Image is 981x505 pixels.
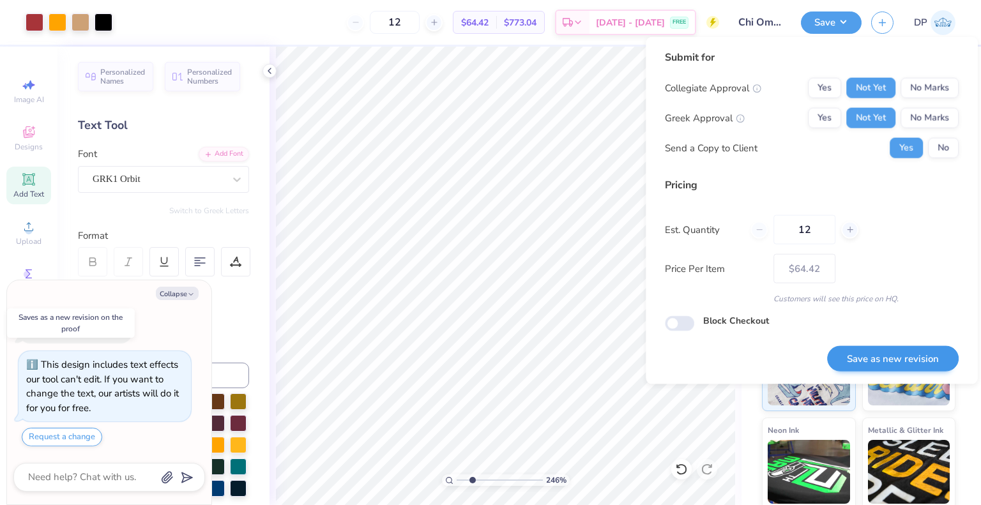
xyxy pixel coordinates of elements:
[846,78,895,98] button: Not Yet
[901,108,959,128] button: No Marks
[26,358,179,414] div: This design includes text effects our tool can't edit. If you want to change the text, our artist...
[801,11,862,34] button: Save
[768,440,850,504] img: Neon Ink
[13,189,44,199] span: Add Text
[808,108,841,128] button: Yes
[665,261,764,276] label: Price Per Item
[890,138,923,158] button: Yes
[846,108,895,128] button: Not Yet
[370,11,420,34] input: – –
[665,140,757,155] div: Send a Copy to Client
[665,177,959,193] div: Pricing
[868,423,943,437] span: Metallic & Glitter Ink
[78,147,97,162] label: Font
[665,80,761,95] div: Collegiate Approval
[914,15,927,30] span: DP
[14,94,44,105] span: Image AI
[665,50,959,65] div: Submit for
[100,68,146,86] span: Personalized Names
[546,474,567,486] span: 246 %
[808,78,841,98] button: Yes
[665,110,745,125] div: Greek Approval
[461,16,489,29] span: $64.42
[673,18,686,27] span: FREE
[665,222,741,237] label: Est. Quantity
[827,345,959,372] button: Save as new revision
[504,16,536,29] span: $773.04
[931,10,955,35] img: Deepanshu Pandey
[773,215,835,245] input: – –
[901,78,959,98] button: No Marks
[15,142,43,152] span: Designs
[729,10,791,35] input: Untitled Design
[7,308,135,338] div: Saves as a new revision on the proof
[199,147,249,162] div: Add Font
[156,287,199,300] button: Collapse
[187,68,232,86] span: Personalized Numbers
[22,428,102,446] button: Request a change
[169,206,249,216] button: Switch to Greek Letters
[868,440,950,504] img: Metallic & Glitter Ink
[78,117,249,134] div: Text Tool
[665,293,959,305] div: Customers will see this price on HQ.
[596,16,665,29] span: [DATE] - [DATE]
[703,314,769,328] label: Block Checkout
[914,10,955,35] a: DP
[928,138,959,158] button: No
[16,236,42,246] span: Upload
[78,229,250,243] div: Format
[768,423,799,437] span: Neon Ink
